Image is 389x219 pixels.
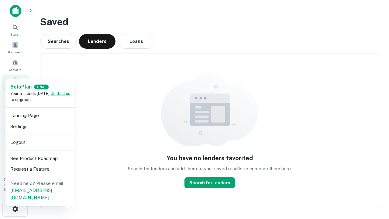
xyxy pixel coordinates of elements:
[8,164,73,175] li: Request a Feature
[8,137,73,148] li: Logout
[359,170,389,200] iframe: Chat Widget
[50,91,70,96] a: Contact us
[10,188,52,200] a: [EMAIL_ADDRESS][DOMAIN_NAME]
[8,153,73,164] li: See Product Roadmap
[8,121,73,132] li: Settings
[10,91,70,102] span: Your trial ends [DATE]. to upgrade.
[8,110,73,121] li: Landing Page
[34,85,49,90] div: TRIAL
[10,180,71,201] p: Need help? Please email
[10,83,32,91] a: SoloPlan
[10,84,32,90] strong: Solo Plan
